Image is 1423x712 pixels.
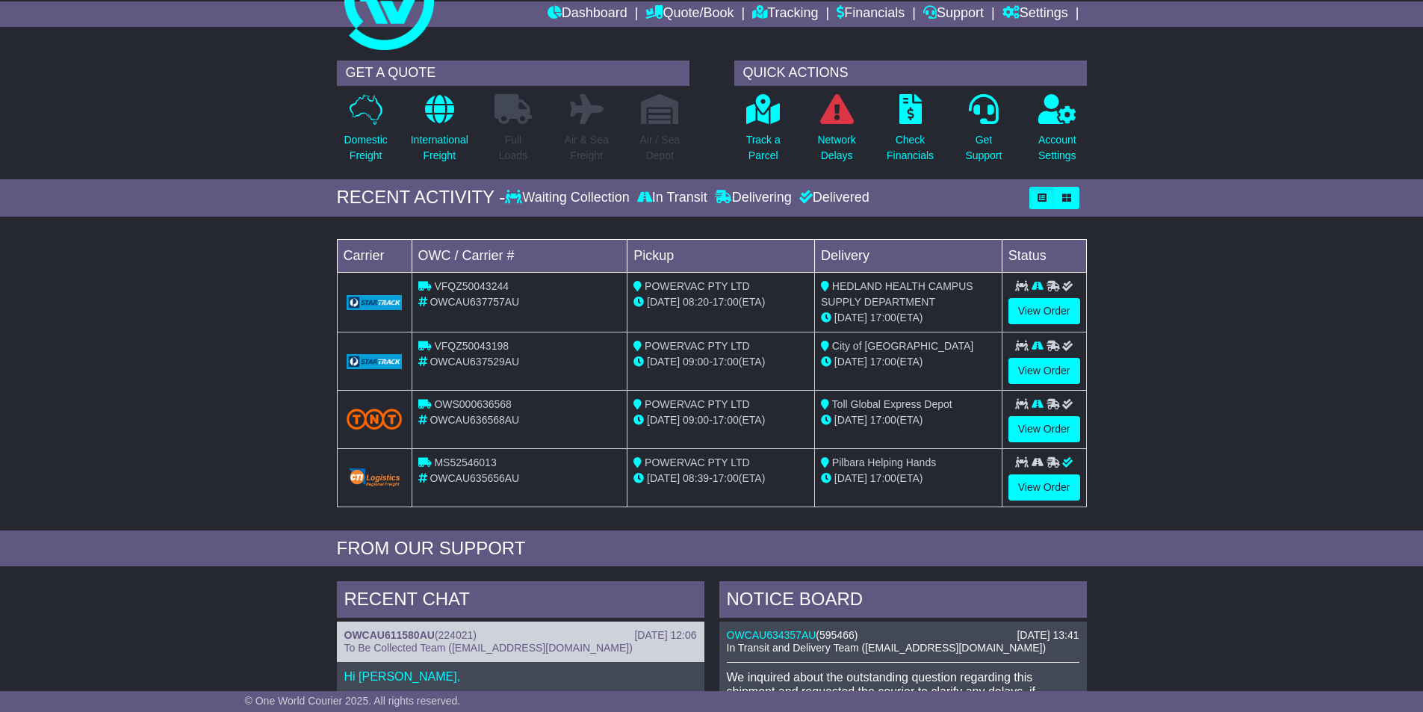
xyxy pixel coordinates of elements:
a: View Order [1008,416,1080,442]
span: [DATE] [647,356,680,368]
span: To Be Collected Team ([EMAIL_ADDRESS][DOMAIN_NAME]) [344,642,633,654]
a: Quote/Book [645,1,734,27]
span: POWERVAC PTY LTD [645,456,750,468]
span: OWCAU637757AU [430,296,519,308]
span: [DATE] [834,312,867,324]
span: Toll Global Express Depot [832,398,952,410]
span: HEDLAND HEALTH CAMPUS SUPPLY DEPARTMENT [821,280,973,308]
span: © One World Courier 2025. All rights reserved. [245,695,461,707]
a: DomesticFreight [343,93,388,172]
img: GetCarrierServiceLogo [347,467,403,488]
span: 17:00 [713,414,739,426]
p: Network Delays [817,132,855,164]
div: ( ) [344,629,697,642]
div: ( ) [727,629,1079,642]
a: View Order [1008,358,1080,384]
div: In Transit [633,190,711,206]
div: RECENT CHAT [337,581,704,622]
p: Track a Parcel [746,132,781,164]
span: [DATE] [647,472,680,484]
p: Air & Sea Freight [565,132,609,164]
a: NetworkDelays [816,93,856,172]
span: 17:00 [870,472,896,484]
div: Delivering [711,190,796,206]
img: GetCarrierServiceLogo [347,354,403,369]
span: OWS000636568 [434,398,512,410]
span: MS52546013 [434,456,496,468]
span: 595466 [819,629,855,641]
span: [DATE] [834,414,867,426]
span: 17:00 [713,356,739,368]
img: GetCarrierServiceLogo [347,295,403,310]
span: POWERVAC PTY LTD [645,340,750,352]
span: [DATE] [647,414,680,426]
span: 17:00 [870,312,896,324]
span: 08:20 [683,296,709,308]
div: FROM OUR SUPPORT [337,538,1087,560]
span: City of [GEOGRAPHIC_DATA] [832,340,973,352]
div: (ETA) [821,310,996,326]
td: Status [1002,239,1086,272]
p: Hi [PERSON_NAME], [344,669,697,684]
p: Domestic Freight [344,132,387,164]
a: View Order [1008,474,1080,501]
span: VFQZ50043244 [434,280,509,292]
p: Check Financials [887,132,934,164]
a: AccountSettings [1038,93,1077,172]
span: POWERVAC PTY LTD [645,398,750,410]
a: Dashboard [548,1,627,27]
img: TNT_Domestic.png [347,409,403,429]
span: [DATE] [834,356,867,368]
div: (ETA) [821,354,996,370]
span: [DATE] [834,472,867,484]
div: RECENT ACTIVITY - [337,187,506,208]
span: 08:39 [683,472,709,484]
div: [DATE] 12:06 [634,629,696,642]
td: OWC / Carrier # [412,239,627,272]
a: Settings [1002,1,1068,27]
a: OWCAU634357AU [727,629,816,641]
p: International Freight [411,132,468,164]
p: Get Support [965,132,1002,164]
span: OWCAU636568AU [430,414,519,426]
a: CheckFinancials [886,93,934,172]
div: Waiting Collection [505,190,633,206]
p: Account Settings [1038,132,1076,164]
div: (ETA) [821,412,996,428]
span: 09:00 [683,356,709,368]
a: Track aParcel [745,93,781,172]
div: GET A QUOTE [337,61,689,86]
div: - (ETA) [633,471,808,486]
span: 17:00 [713,472,739,484]
div: - (ETA) [633,294,808,310]
span: 17:00 [870,414,896,426]
span: Pilbara Helping Hands [832,456,936,468]
a: InternationalFreight [410,93,469,172]
div: QUICK ACTIONS [734,61,1087,86]
p: Full Loads [495,132,532,164]
span: 17:00 [713,296,739,308]
a: Support [923,1,984,27]
span: VFQZ50043198 [434,340,509,352]
span: OWCAU635656AU [430,472,519,484]
span: 224021 [438,629,474,641]
div: [DATE] 13:41 [1017,629,1079,642]
td: Pickup [627,239,815,272]
td: Carrier [337,239,412,272]
td: Delivery [814,239,1002,272]
a: GetSupport [964,93,1002,172]
a: OWCAU611580AU [344,629,435,641]
span: OWCAU637529AU [430,356,519,368]
span: 09:00 [683,414,709,426]
div: - (ETA) [633,412,808,428]
span: 17:00 [870,356,896,368]
div: Delivered [796,190,869,206]
div: (ETA) [821,471,996,486]
a: Financials [837,1,905,27]
a: View Order [1008,298,1080,324]
div: NOTICE BOARD [719,581,1087,622]
span: [DATE] [647,296,680,308]
a: Tracking [752,1,818,27]
div: - (ETA) [633,354,808,370]
p: Air / Sea Depot [640,132,681,164]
